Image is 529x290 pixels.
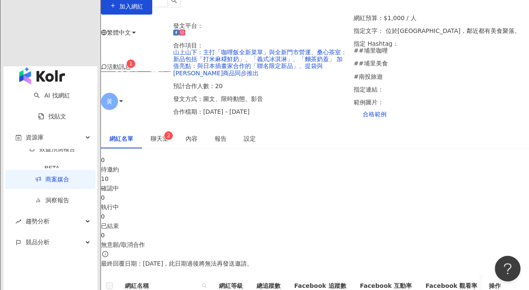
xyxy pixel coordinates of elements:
div: 0 [101,212,529,221]
a: 商案媒合 [35,176,69,183]
span: 活動訊息 [107,63,131,70]
span: search [202,283,207,288]
a: 找貼文 [38,113,66,120]
div: 10 [101,174,529,183]
a: 洞察報告 [35,197,69,204]
span: 趨勢分析 [26,212,50,231]
p: 合作檔期：[DATE] - [DATE] [173,108,349,115]
p: 指定連結： [354,86,529,93]
div: 執行中 [101,202,529,212]
div: 已結束 [101,221,529,231]
p: 合作項目： [173,42,349,76]
p: 發文平台： [173,22,349,36]
p: 最終回覆日期：[DATE]，此日期過後將無法再發送邀請。 [101,259,529,268]
span: 聊天室 [151,136,168,142]
button: 合格範例 [354,106,396,123]
p: 指定文字： 位於[GEOGRAPHIC_DATA]，鄰近都有美食聚落。 [354,27,529,34]
a: 山上山下：主打「咖哩飯全新菜單」與全新門市營運、桑心茶室：新品包括「打米麻糬鮮奶」、「義式冰淇淋」、「麵茶奶蓋」 加值亮點：與日本插畫家合作的「聯名限定新品」、提袋與[PERSON_NAME]商... [173,49,347,76]
p: 預計合作人數：20 [173,83,349,89]
span: 2 [167,133,170,139]
sup: 1 [127,59,135,68]
div: 內容 [186,134,198,143]
div: 0 [101,155,529,165]
span: 競品分析 [26,233,50,252]
span: 加入網紅 [119,3,143,10]
span: 黃 [106,97,112,106]
span: 資源庫 [26,128,44,147]
a: 效益預測報告BETA [15,145,89,178]
a: searchAI 找網紅 [34,92,70,99]
p: 發文方式：圖文、限時動態、影音 [173,95,349,102]
p: #南投旅遊 [354,73,529,80]
span: info-circle [101,250,109,258]
div: 0 [101,231,529,240]
div: 無意願/取消合作 [101,240,529,249]
div: 報告 [215,134,227,143]
div: 待邀約 [101,165,529,174]
img: logo [19,67,65,84]
p: ##埔里咖哩 [354,47,529,54]
span: rise [15,219,21,225]
div: 設定 [244,134,256,143]
span: 1 [129,61,133,67]
div: 0 [101,193,529,202]
span: 合格範例 [363,111,387,118]
p: 範例圖片： [354,99,529,123]
div: 確認中 [101,183,529,193]
p: ##埔里美食 [354,60,529,67]
sup: 2 [164,131,173,140]
img: 山上山下：主打「咖哩飯全新菜單」與全新門市營運、桑心茶室：新品包括「打米麻糬鮮奶」、「義式冰淇淋」、「麵茶奶蓋」 加值亮點：與日本插畫家合作的「聯名限定新品」、提袋與周邊商品同步推出 [98,71,171,72]
iframe: Help Scout Beacon - Open [495,256,520,281]
div: 網紅名單 [109,134,133,143]
p: 網紅預算：$1,000 / 人 [354,15,529,21]
p: 指定 Hashtag： [354,40,529,80]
